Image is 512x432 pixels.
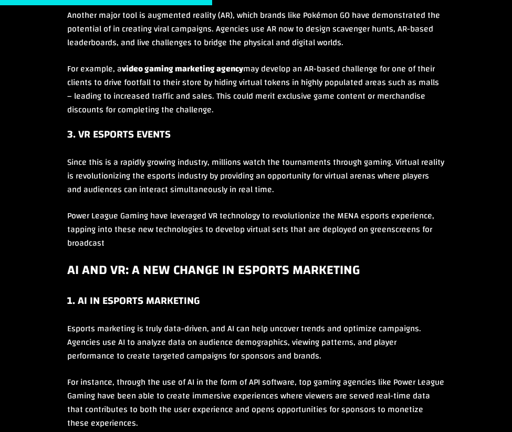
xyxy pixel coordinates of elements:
h3: 1. AI in Esports Marketing [67,296,445,322]
p: Esports marketing is truly data-driven, and AI can help uncover trends and optimize campaigns. Ag... [67,322,445,375]
h3: 3. VR Esports Events [67,129,445,155]
h2: AI and VR: A New Change in Esports Marketing [67,262,445,283]
iframe: Chat Widget [459,382,512,432]
strong: video gaming marketing agency [122,61,243,77]
p: For example, a may develop an AR-based challenge for one of their clients to drive footfall to th... [67,62,445,129]
p: Power League Gaming have leveraged VR technology to revolutionize the MENA esports experience, ta... [67,209,445,262]
p: Since this is a rapidly growing industry, millions watch the tournaments through gaming. Virtual ... [67,155,445,209]
p: Another major tool is augmented reality (AR), which brands like Pokémon GO have demonstrated the ... [67,8,445,62]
